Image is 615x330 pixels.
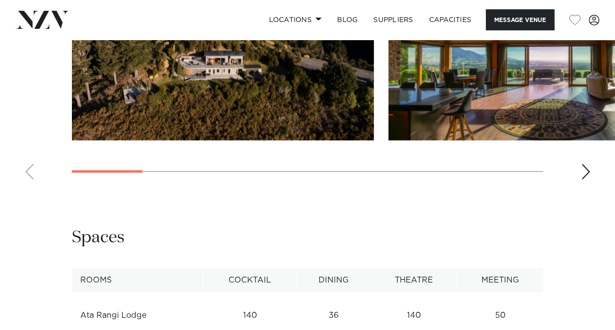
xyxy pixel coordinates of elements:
[296,304,370,328] td: 36
[329,9,365,30] a: BLOG
[16,11,69,28] img: nzv-logo.png
[370,304,457,328] td: 140
[203,304,296,328] td: 140
[261,9,329,30] a: Locations
[457,304,543,328] td: 50
[72,268,204,292] th: Rooms
[486,9,554,30] button: Message Venue
[72,227,125,249] h2: Spaces
[296,268,370,292] th: Dining
[365,9,421,30] a: SUPPLIERS
[72,304,204,328] td: Ata Rangi Lodge
[421,9,479,30] a: Capacities
[203,268,296,292] th: Cocktail
[457,268,543,292] th: Meeting
[370,268,457,292] th: Theatre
